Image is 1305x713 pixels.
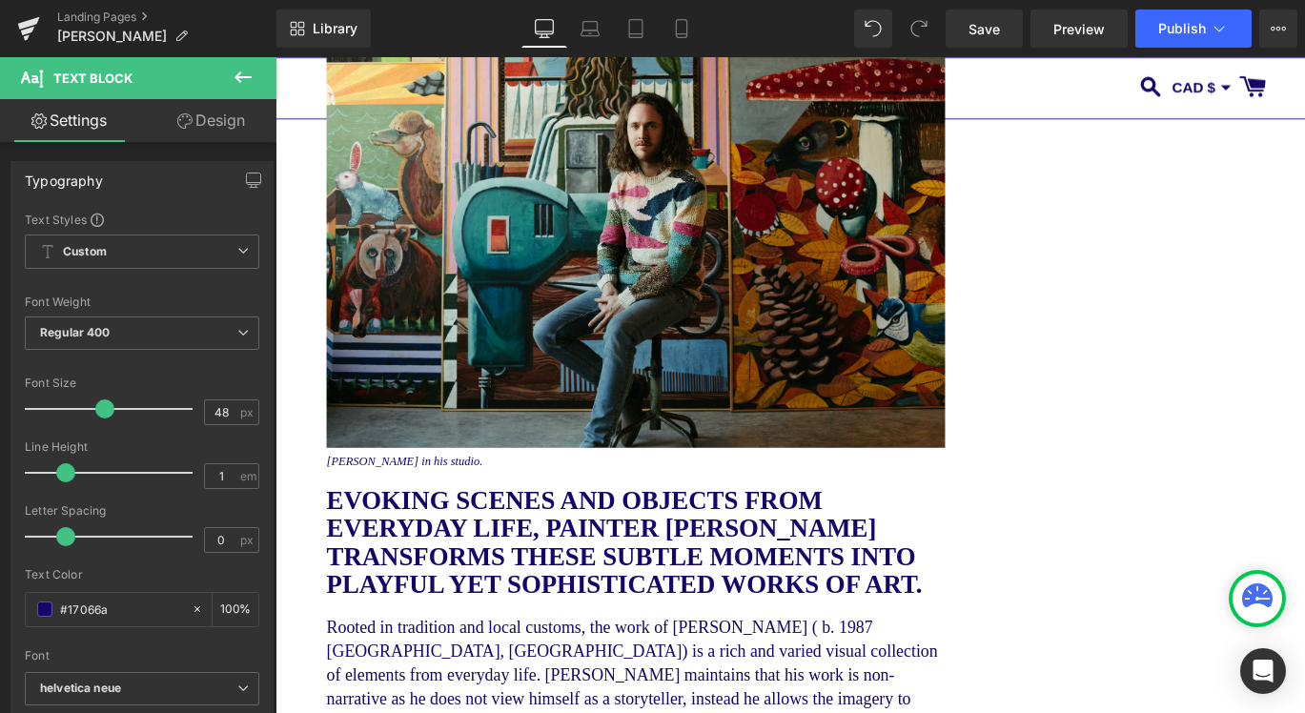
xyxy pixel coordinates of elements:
div: Text Color [25,568,259,581]
span: px [240,406,256,418]
button: More [1259,10,1297,48]
i: [PERSON_NAME] in his studio. [57,445,233,459]
div: % [213,593,258,626]
button: Undo [854,10,892,48]
span: em [240,470,256,482]
i: helvetica neue [40,681,121,697]
span: Save [969,19,1000,39]
a: New Library [276,10,371,48]
a: Laptop [567,10,613,48]
b: EVOKING SCENES AND OBJECTS FROM EVERYDAY LIFE, PAINTER [PERSON_NAME] TRANSFORMS THESE SUBTLE MOME... [57,480,724,606]
div: Typography [25,162,103,189]
div: Text Styles [25,212,259,227]
div: Open Intercom Messenger [1240,648,1286,694]
a: Landing Pages [57,10,276,25]
a: Design [142,99,280,142]
a: Desktop [521,10,567,48]
b: Regular 400 [40,325,111,339]
span: Library [313,20,357,37]
button: Redo [900,10,938,48]
span: Preview [1053,19,1105,39]
div: Letter Spacing [25,504,259,518]
span: Publish [1158,21,1206,36]
div: Line Height [25,440,259,454]
div: Font Weight [25,295,259,309]
b: Custom [63,244,107,260]
input: Color [60,599,182,620]
a: Mobile [659,10,704,48]
span: Text Block [53,71,133,86]
button: Publish [1135,10,1252,48]
a: Preview [1030,10,1128,48]
div: Font [25,649,259,662]
a: Tablet [613,10,659,48]
div: Font Size [25,377,259,390]
span: [PERSON_NAME] [57,29,167,44]
span: px [240,534,256,546]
